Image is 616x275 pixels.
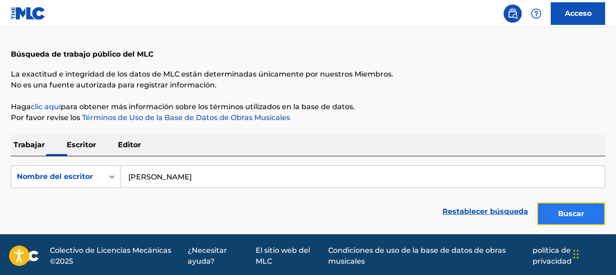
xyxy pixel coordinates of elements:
img: Logotipo del MLC [11,7,46,20]
font: El sitio web del MLC [256,246,310,265]
button: Buscar [537,203,605,225]
div: Arrastrar [573,241,579,268]
a: Acceso [551,2,605,25]
font: Términos de Uso de la Base de Datos de Obras Musicales [82,113,290,122]
a: Búsqueda pública [504,5,522,23]
div: Ayuda [527,5,545,23]
font: Condiciones de uso de la base de datos de obras musicales [328,246,506,265]
a: ¿Necesitar ayuda? [188,245,250,267]
a: política de privacidad [533,245,605,267]
a: El sitio web del MLC [256,245,322,267]
font: Colectivo de Licencias Mecánicas © [50,246,171,265]
form: Formulario de búsqueda [11,165,605,230]
font: No es una fuente autorizada para registrar información. [11,81,217,89]
font: Buscar [558,209,584,218]
img: ayuda [531,8,542,19]
font: política de privacidad [533,246,572,265]
iframe: Widget de chat [571,232,616,275]
font: Por favor revise los [11,113,80,122]
a: clic aquí [31,102,61,111]
font: Búsqueda de trabajo público del MLC [11,50,154,58]
font: Haga [11,102,31,111]
font: Acceso [565,9,592,18]
font: 2025 [56,257,73,265]
font: Trabajar [14,140,45,149]
font: Escritor [67,140,96,149]
font: Restablecer búsqueda [442,207,528,216]
font: La exactitud e integridad de los datos de MLC están determinadas únicamente por nuestros Miembros. [11,70,393,78]
font: para obtener más información sobre los términos utilizados en la base de datos. [61,102,355,111]
font: ¿Necesitar ayuda? [188,246,227,265]
font: Editor [118,140,141,149]
img: buscar [507,8,518,19]
a: Condiciones de uso de la base de datos de obras musicales [328,245,527,267]
a: Términos de Uso de la Base de Datos de Obras Musicales [80,113,290,122]
font: Nombre del escritor [17,172,93,181]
